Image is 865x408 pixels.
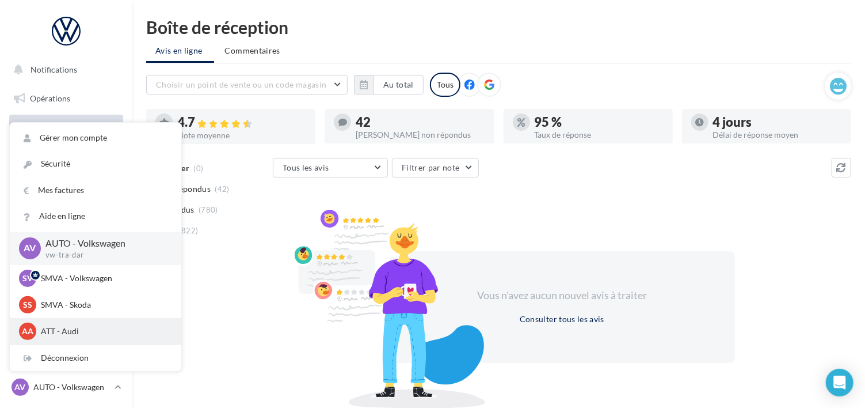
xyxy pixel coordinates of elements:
button: Au total [354,75,424,95]
span: (780) [199,205,218,214]
span: SS [23,299,32,311]
p: AUTO - Volkswagen [45,237,163,250]
div: Déconnexion [10,345,181,371]
span: AV [24,242,36,255]
a: Campagnes [7,173,125,198]
div: Taux de réponse [535,131,664,139]
button: Tous les avis [273,158,388,177]
span: Commentaires [225,45,280,56]
p: SMVA - Volkswagen [41,273,167,284]
button: Filtrer par note [392,158,479,177]
a: Visibilité en ligne [7,145,125,169]
div: Délai de réponse moyen [713,131,842,139]
span: AV [15,381,26,393]
div: 4.7 [177,116,306,129]
span: Choisir un point de vente ou un code magasin [156,80,326,89]
a: Campagnes DataOnDemand [7,326,125,360]
a: Mes factures [10,177,181,203]
a: PLV et print personnalisable [7,288,125,322]
span: (822) [179,226,199,235]
div: Boîte de réception [146,18,851,36]
a: Contacts [7,202,125,226]
div: [PERSON_NAME] non répondus [356,131,485,139]
a: Opérations [7,86,125,111]
a: Gérer mon compte [10,125,181,151]
div: Tous [430,73,460,97]
button: Choisir un point de vente ou un code magasin [146,75,348,95]
div: 42 [356,116,485,129]
span: SV [22,273,33,284]
span: (42) [215,184,230,194]
span: Non répondus [157,183,211,195]
p: vw-tra-dar [45,250,163,260]
a: Aide en ligne [10,203,181,229]
button: Au total [374,75,424,95]
div: 95 % [535,116,664,129]
a: Médiathèque [7,231,125,255]
a: Boîte de réception [7,115,125,139]
span: Notifications [31,65,77,74]
p: ATT - Audi [41,326,167,337]
button: Consulter tous les avis [515,312,609,326]
a: Calendrier [7,259,125,284]
a: Sécurité [10,151,181,177]
p: AUTO - Volkswagen [33,381,110,393]
div: 4 jours [713,116,842,129]
div: Vous n'avez aucun nouvel avis à traiter [463,288,661,303]
p: SMVA - Skoda [41,299,167,311]
button: Notifications [7,58,121,82]
div: Open Intercom Messenger [826,369,853,396]
div: Note moyenne [177,131,306,139]
span: Tous les avis [283,163,329,172]
span: AA [22,326,33,337]
a: AV AUTO - Volkswagen [9,376,123,398]
span: Opérations [30,93,70,103]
